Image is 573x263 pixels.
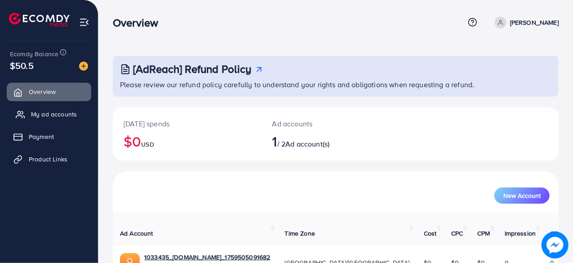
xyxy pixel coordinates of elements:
a: 1033435_[DOMAIN_NAME]_1759505091682 [144,253,271,262]
h3: Overview [113,16,165,29]
span: USD [141,140,154,149]
span: Ad Account [120,229,153,238]
p: [PERSON_NAME] [510,17,559,28]
span: Clicks [550,229,567,238]
h2: $0 [124,133,251,150]
span: Impression [505,229,536,238]
img: menu [79,17,89,27]
span: New Account [503,192,541,199]
img: image [79,62,88,71]
span: Payment [29,132,54,141]
a: Overview [7,83,91,101]
span: Ecomdy Balance [10,49,58,58]
span: 1 [272,131,277,152]
span: Cost [424,229,437,238]
a: Payment [7,128,91,146]
span: Product Links [29,155,67,164]
span: My ad accounts [31,110,77,119]
span: CPM [477,229,490,238]
p: Ad accounts [272,118,362,129]
p: [DATE] spends [124,118,251,129]
span: Time Zone [285,229,315,238]
button: New Account [494,187,550,204]
h3: [AdReach] Refund Policy [133,62,252,76]
span: Ad account(s) [285,139,329,149]
span: $50.5 [10,59,34,72]
span: Overview [29,87,56,96]
span: CPC [451,229,463,238]
a: My ad accounts [7,105,91,123]
img: logo [9,13,70,27]
a: Product Links [7,150,91,168]
img: image [542,232,569,259]
p: Please review our refund policy carefully to understand your rights and obligations when requesti... [120,79,553,90]
h2: / 2 [272,133,362,150]
a: [PERSON_NAME] [491,17,559,28]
